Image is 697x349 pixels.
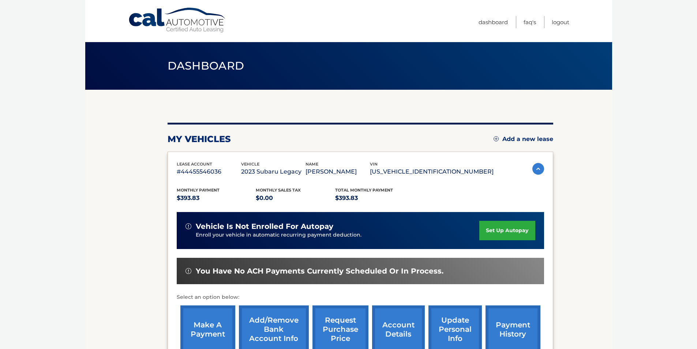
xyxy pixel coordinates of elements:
p: $393.83 [335,193,415,203]
span: vehicle [241,161,259,167]
span: You have no ACH payments currently scheduled or in process. [196,267,443,276]
p: 2023 Subaru Legacy [241,167,306,177]
a: FAQ's [524,16,536,28]
span: Monthly sales Tax [256,188,301,193]
span: Monthly Payment [177,188,220,193]
span: Dashboard [168,59,244,73]
img: add.svg [494,136,499,141]
h2: my vehicles [168,134,231,145]
a: Dashboard [479,16,508,28]
a: Cal Automotive [128,7,227,33]
p: [US_VEHICLE_IDENTIFICATION_NUMBER] [370,167,494,177]
span: vin [370,161,378,167]
p: Select an option below: [177,293,544,302]
img: alert-white.svg [186,268,191,274]
p: #44455546036 [177,167,241,177]
p: [PERSON_NAME] [306,167,370,177]
p: $0.00 [256,193,335,203]
a: set up autopay [479,221,535,240]
p: $393.83 [177,193,256,203]
a: Add a new lease [494,135,553,143]
img: alert-white.svg [186,223,191,229]
span: vehicle is not enrolled for autopay [196,222,333,231]
img: accordion-active.svg [532,163,544,175]
span: name [306,161,318,167]
a: Logout [552,16,569,28]
p: Enroll your vehicle in automatic recurring payment deduction. [196,231,480,239]
span: Total Monthly Payment [335,188,393,193]
span: lease account [177,161,212,167]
